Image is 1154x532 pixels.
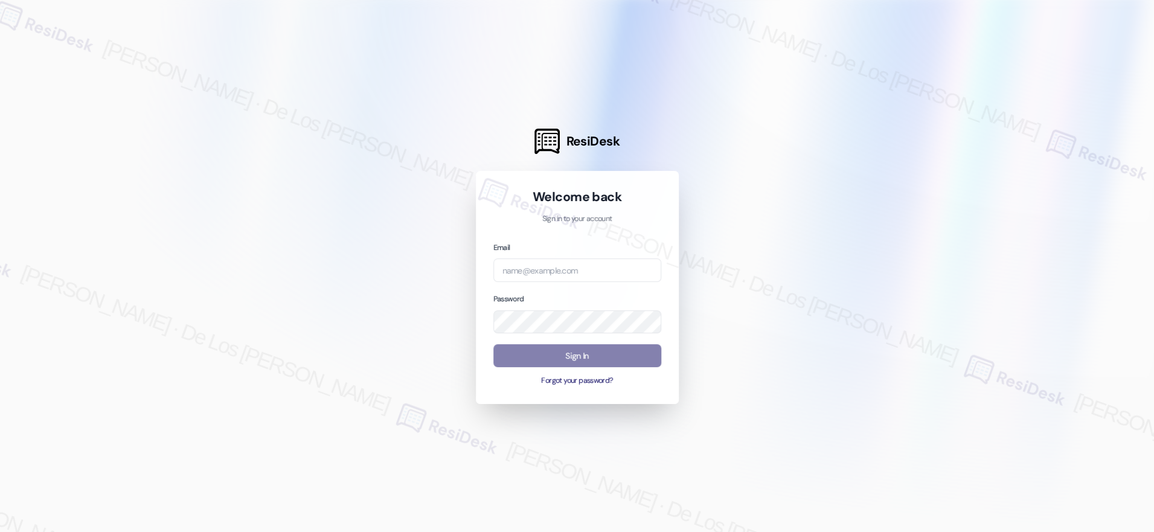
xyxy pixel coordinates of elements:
[493,188,661,205] h1: Welcome back
[566,133,620,150] span: ResiDesk
[493,243,510,252] label: Email
[493,258,661,282] input: name@example.com
[493,214,661,225] p: Sign in to your account
[534,129,560,154] img: ResiDesk Logo
[493,376,661,386] button: Forgot your password?
[493,294,524,304] label: Password
[493,344,661,368] button: Sign In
